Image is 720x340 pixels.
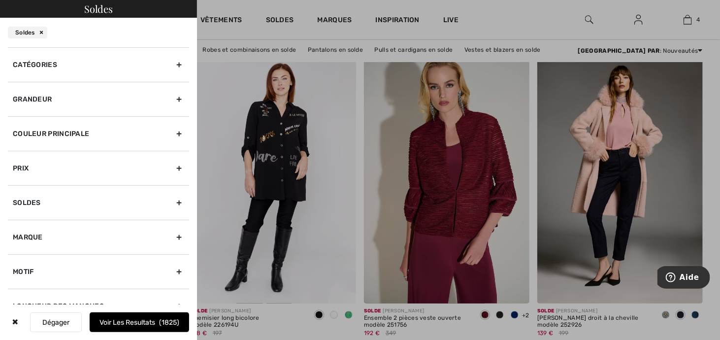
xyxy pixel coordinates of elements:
div: Soldes [8,27,47,38]
div: Soldes [8,185,189,220]
div: Longueur des manches [8,289,189,323]
span: 1825 [159,318,179,327]
button: Dégager [30,312,82,332]
div: Marque [8,220,189,254]
div: Motif [8,254,189,289]
div: Prix [8,151,189,185]
div: Grandeur [8,82,189,116]
div: Catégories [8,47,189,82]
iframe: Ouvre un widget dans lequel vous pouvez trouver plus d’informations [657,266,710,291]
div: ✖ [8,312,22,332]
div: Couleur Principale [8,116,189,151]
button: Voir les resultats1825 [90,312,189,332]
